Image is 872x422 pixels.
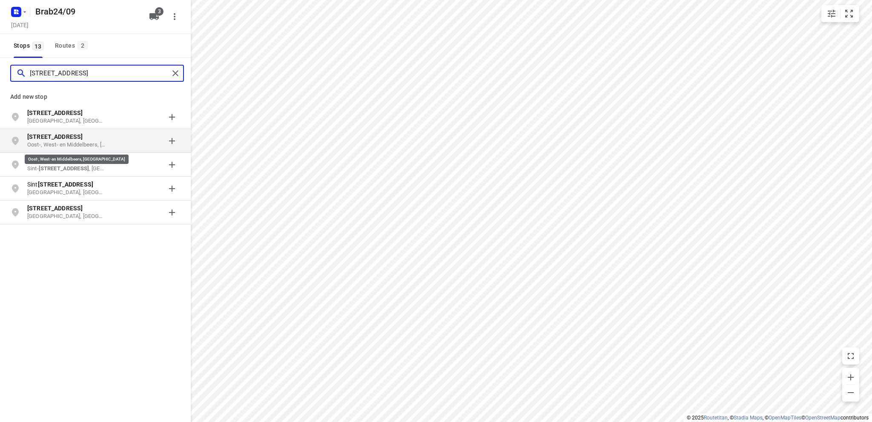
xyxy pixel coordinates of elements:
[687,415,869,421] li: © 2025 , © , © © contributors
[27,109,83,116] b: [STREET_ADDRESS]
[27,180,106,189] p: Sint
[27,165,106,173] p: Sint-Andreasstraat 17, Balen, België
[27,189,106,197] p: [GEOGRAPHIC_DATA], [GEOGRAPHIC_DATA]
[55,40,90,51] div: Routes
[10,92,181,102] p: Add new stop
[821,5,859,22] div: small contained button group
[27,212,106,221] p: [GEOGRAPHIC_DATA], [GEOGRAPHIC_DATA]
[14,40,46,51] span: Stops
[840,5,858,22] button: Fit zoom
[39,165,89,172] b: [STREET_ADDRESS]
[77,41,88,49] span: 2
[27,205,83,212] b: [STREET_ADDRESS]
[32,5,142,18] h5: Rename
[155,7,163,16] span: 3
[32,42,44,50] span: 13
[769,415,801,421] a: OpenMapTiles
[27,117,106,125] p: [GEOGRAPHIC_DATA], [GEOGRAPHIC_DATA]
[823,5,840,22] button: Map settings
[734,415,763,421] a: Stadia Maps
[38,181,93,188] b: [STREET_ADDRESS]
[27,141,106,149] p: Oost-, West- en Middelbeers, [GEOGRAPHIC_DATA]
[8,20,32,30] h5: Project date
[30,67,169,80] input: Add or search stops
[166,8,183,25] button: More
[27,156,106,165] p: St
[704,415,728,421] a: Routetitan
[27,133,83,140] b: [STREET_ADDRESS]
[805,415,840,421] a: OpenStreetMap
[146,8,163,25] button: 3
